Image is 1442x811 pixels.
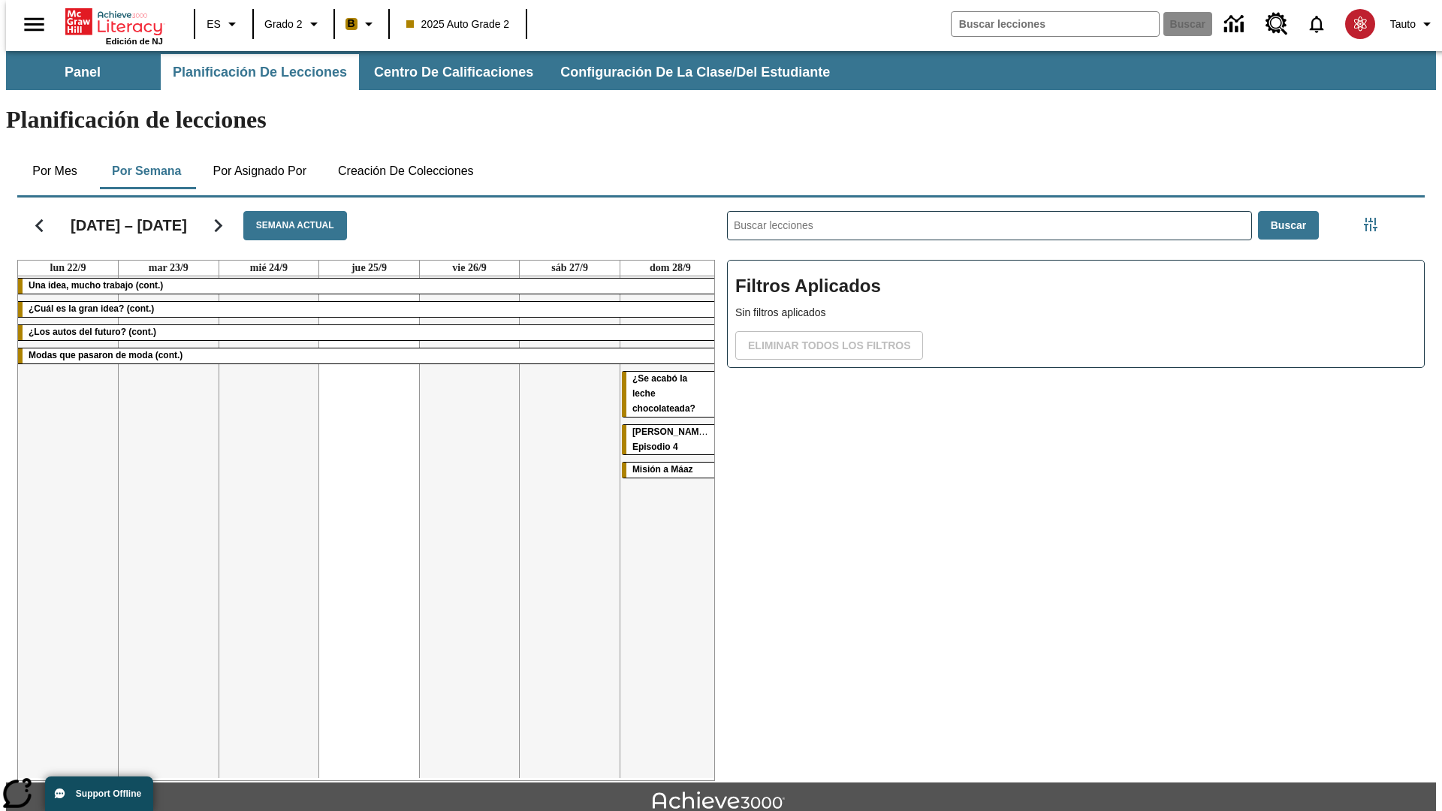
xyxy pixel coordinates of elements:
button: Boost El color de la clase es anaranjado claro. Cambiar el color de la clase. [339,11,384,38]
div: ¿Se acabó la leche chocolateada? [622,372,719,417]
button: Creación de colecciones [326,153,486,189]
button: Semana actual [243,211,347,240]
span: ES [207,17,221,32]
div: Una idea, mucho trabajo (cont.) [18,279,720,294]
input: Buscar campo [952,12,1159,36]
button: Abrir el menú lateral [12,2,56,47]
button: Support Offline [45,776,153,811]
button: Regresar [20,207,59,245]
button: Lenguaje: ES, Selecciona un idioma [200,11,248,38]
button: Escoja un nuevo avatar [1336,5,1384,44]
h1: Planificación de lecciones [6,106,1436,134]
button: Menú lateral de filtros [1356,210,1386,240]
div: Subbarra de navegación [6,51,1436,90]
span: Planificación de lecciones [173,64,347,81]
button: Seguir [199,207,237,245]
button: Planificación de lecciones [161,54,359,90]
a: 24 de septiembre de 2025 [247,261,291,276]
a: 22 de septiembre de 2025 [47,261,89,276]
span: ¿Se acabó la leche chocolateada? [632,373,695,414]
div: Subbarra de navegación [6,54,843,90]
a: Centro de información [1215,4,1256,45]
div: Filtros Aplicados [727,260,1425,368]
span: Modas que pasaron de moda (cont.) [29,350,183,360]
span: Edición de NJ [106,37,163,46]
span: Tauto [1390,17,1416,32]
a: 27 de septiembre de 2025 [548,261,591,276]
h2: [DATE] – [DATE] [71,216,187,234]
div: Calendario [5,191,715,781]
a: Notificaciones [1297,5,1336,44]
img: avatar image [1345,9,1375,39]
a: 26 de septiembre de 2025 [449,261,490,276]
span: Elena Menope: Episodio 4 [632,427,711,452]
span: Configuración de la clase/del estudiante [560,64,830,81]
span: 2025 Auto Grade 2 [406,17,510,32]
span: ¿Los autos del futuro? (cont.) [29,327,156,337]
div: ¿Los autos del futuro? (cont.) [18,325,720,340]
div: ¿Cuál es la gran idea? (cont.) [18,302,720,317]
span: Panel [65,64,101,81]
button: Grado: Grado 2, Elige un grado [258,11,329,38]
span: B [348,14,355,33]
h2: Filtros Aplicados [735,268,1416,305]
button: Buscar [1258,211,1319,240]
button: Por semana [100,153,193,189]
button: Configuración de la clase/del estudiante [548,54,842,90]
a: Portada [65,7,163,37]
a: 28 de septiembre de 2025 [647,261,694,276]
button: Por asignado por [201,153,318,189]
div: Elena Menope: Episodio 4 [622,425,719,455]
div: Modas que pasaron de moda (cont.) [18,348,720,363]
div: Buscar [715,191,1425,781]
button: Centro de calificaciones [362,54,545,90]
button: Perfil/Configuración [1384,11,1442,38]
div: Portada [65,5,163,46]
button: Panel [8,54,158,90]
a: Centro de recursos, Se abrirá en una pestaña nueva. [1256,4,1297,44]
a: 23 de septiembre de 2025 [146,261,192,276]
span: Support Offline [76,788,141,799]
button: Por mes [17,153,92,189]
input: Buscar lecciones [728,212,1251,240]
span: Misión a Máaz [632,464,693,475]
span: Grado 2 [264,17,303,32]
span: ¿Cuál es la gran idea? (cont.) [29,303,154,314]
span: Una idea, mucho trabajo (cont.) [29,280,163,291]
div: Misión a Máaz [622,463,719,478]
a: 25 de septiembre de 2025 [348,261,390,276]
span: Centro de calificaciones [374,64,533,81]
p: Sin filtros aplicados [735,305,1416,321]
